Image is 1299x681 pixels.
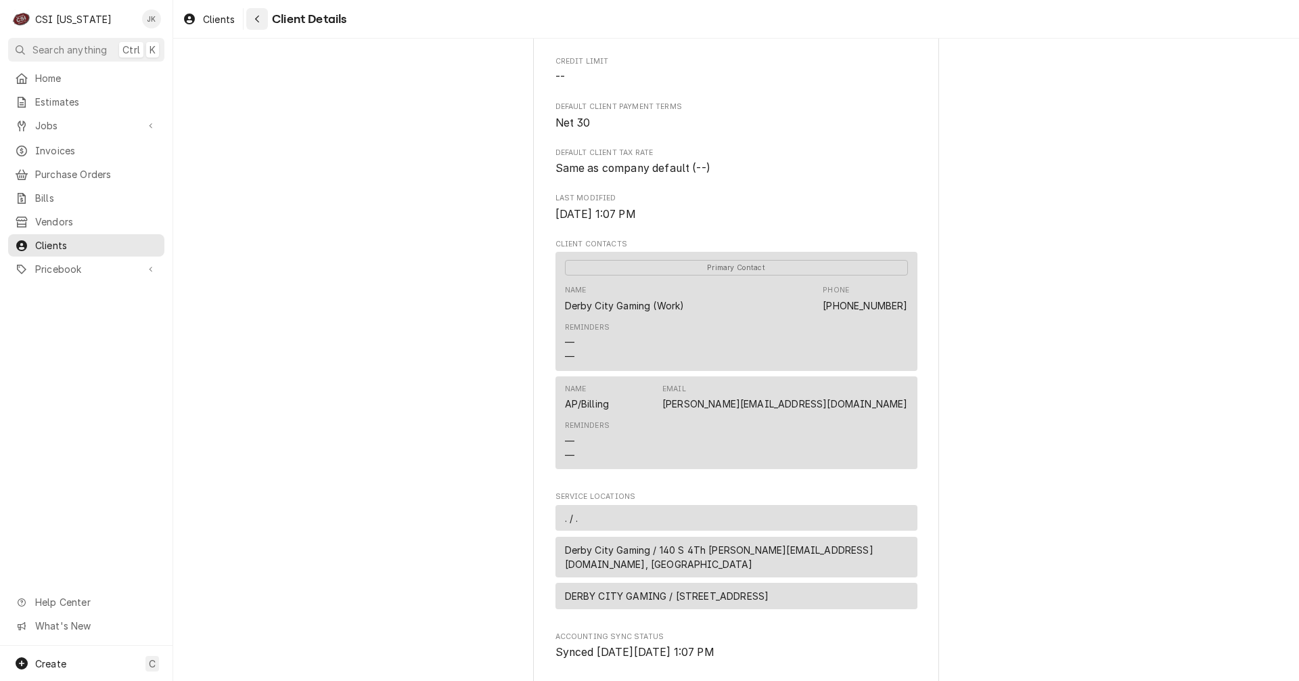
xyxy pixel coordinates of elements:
button: Navigate back [246,8,268,30]
div: Default Client Payment Terms [555,102,917,131]
a: Go to Pricebook [8,258,164,280]
span: Invoices [35,144,158,158]
span: Last Modified [555,193,917,204]
div: Jeff Kuehl's Avatar [142,9,161,28]
span: Credit Limit [555,56,917,67]
span: Vendors [35,215,158,229]
div: Last Modified [555,193,917,222]
span: Purchase Orders [35,167,158,181]
div: — [565,349,574,364]
span: Pricebook [35,262,137,276]
span: Derby City Gaming / 140 S 4Th [PERSON_NAME][EMAIL_ADDRESS][DOMAIN_NAME], [GEOGRAPHIC_DATA] [565,543,908,571]
div: Service Locations List [555,505,917,615]
a: Go to Help Center [8,591,164,613]
div: Primary [565,259,908,276]
div: C [12,9,31,28]
span: Default Client Payment Terms [555,102,917,112]
span: Help Center [35,595,156,609]
div: Reminders [565,420,610,431]
span: Home [35,71,158,85]
div: Reminders [565,420,610,462]
div: Name [565,285,685,312]
div: Contact [555,376,917,469]
div: Accounting Sync Status [555,632,917,661]
div: Default Client Tax Rate [555,148,917,177]
div: Service Location [555,505,917,531]
span: Client Contacts [555,239,917,250]
span: C [149,657,156,671]
span: Primary Contact [565,260,908,276]
a: Go to Jobs [8,114,164,137]
a: Clients [8,234,164,257]
div: — [565,434,574,448]
div: Name [565,384,587,395]
a: Invoices [8,139,164,162]
div: Email [662,384,908,411]
span: Default Client Tax Rate [555,160,917,177]
div: Client Contacts List [555,252,917,475]
div: Credit Limit [555,56,917,85]
span: Clients [35,238,158,252]
div: Phone [823,285,907,312]
span: Same as company default (--) [555,162,710,175]
div: Email [662,384,686,395]
span: Search anything [32,43,107,57]
span: Credit Limit [555,69,917,85]
div: Name [565,384,610,411]
span: Bills [35,191,158,205]
div: CSI Kentucky's Avatar [12,9,31,28]
button: Search anythingCtrlK [8,38,164,62]
span: Jobs [35,118,137,133]
span: Default Client Payment Terms [555,115,917,131]
a: Vendors [8,211,164,233]
span: Default Client Tax Rate [555,148,917,158]
a: Home [8,67,164,89]
div: Contact [555,252,917,370]
div: Service Location [555,583,917,609]
div: Client Contacts [555,239,917,475]
div: CSI [US_STATE] [35,12,112,26]
span: Accounting Sync Status [555,644,917,661]
a: Go to What's New [8,615,164,637]
span: K [150,43,156,57]
div: — [565,335,574,349]
div: Service Locations [555,491,917,615]
span: Synced [DATE][DATE] 1:07 PM [555,646,714,659]
span: Client Details [268,10,346,28]
div: Name [565,285,587,296]
div: Phone [823,285,849,296]
span: [DATE] 1:07 PM [555,208,636,221]
span: Service Locations [555,491,917,502]
div: AP/Billing [565,397,610,411]
div: JK [142,9,161,28]
div: — [565,448,574,462]
span: . / . [565,511,578,525]
span: Net 30 [555,116,591,129]
span: Last Modified [555,206,917,223]
span: What's New [35,619,156,633]
div: Service Location [555,537,917,577]
span: Clients [203,12,235,26]
a: Bills [8,187,164,209]
a: Purchase Orders [8,163,164,185]
a: Clients [177,8,240,30]
span: -- [555,70,565,83]
div: Derby City Gaming (Work) [565,299,685,313]
span: Estimates [35,95,158,109]
div: Reminders [565,322,610,364]
a: Estimates [8,91,164,113]
a: [PERSON_NAME][EMAIL_ADDRESS][DOMAIN_NAME] [662,398,908,410]
span: Create [35,658,66,669]
span: Ctrl [122,43,140,57]
div: Reminders [565,322,610,333]
a: [PHONE_NUMBER] [823,300,907,311]
span: DERBY CITY GAMING / [STREET_ADDRESS] [565,589,769,603]
span: Accounting Sync Status [555,632,917,642]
